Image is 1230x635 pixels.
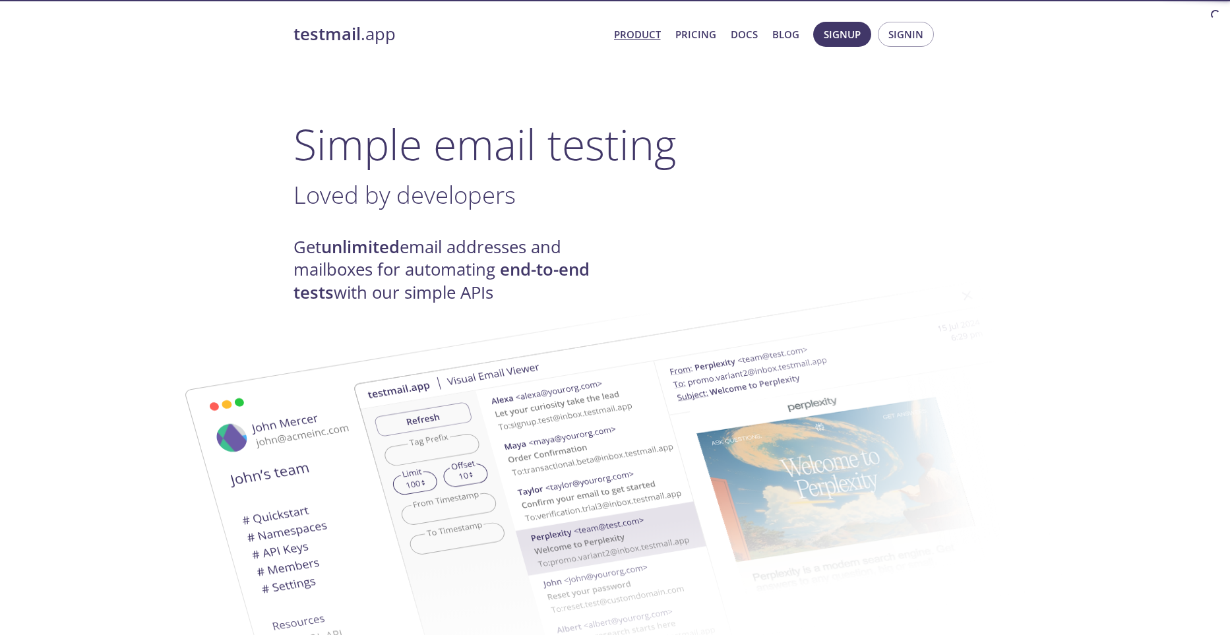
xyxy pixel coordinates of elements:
[888,26,923,43] span: Signin
[293,236,615,304] h4: Get email addresses and mailboxes for automating with our simple APIs
[293,119,937,169] h1: Simple email testing
[813,22,871,47] button: Signup
[293,258,590,303] strong: end-to-end tests
[614,26,661,43] a: Product
[293,178,516,211] span: Loved by developers
[824,26,861,43] span: Signup
[878,22,934,47] button: Signin
[675,26,716,43] a: Pricing
[321,235,400,258] strong: unlimited
[293,23,603,45] a: testmail.app
[731,26,758,43] a: Docs
[293,22,361,45] strong: testmail
[772,26,799,43] a: Blog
